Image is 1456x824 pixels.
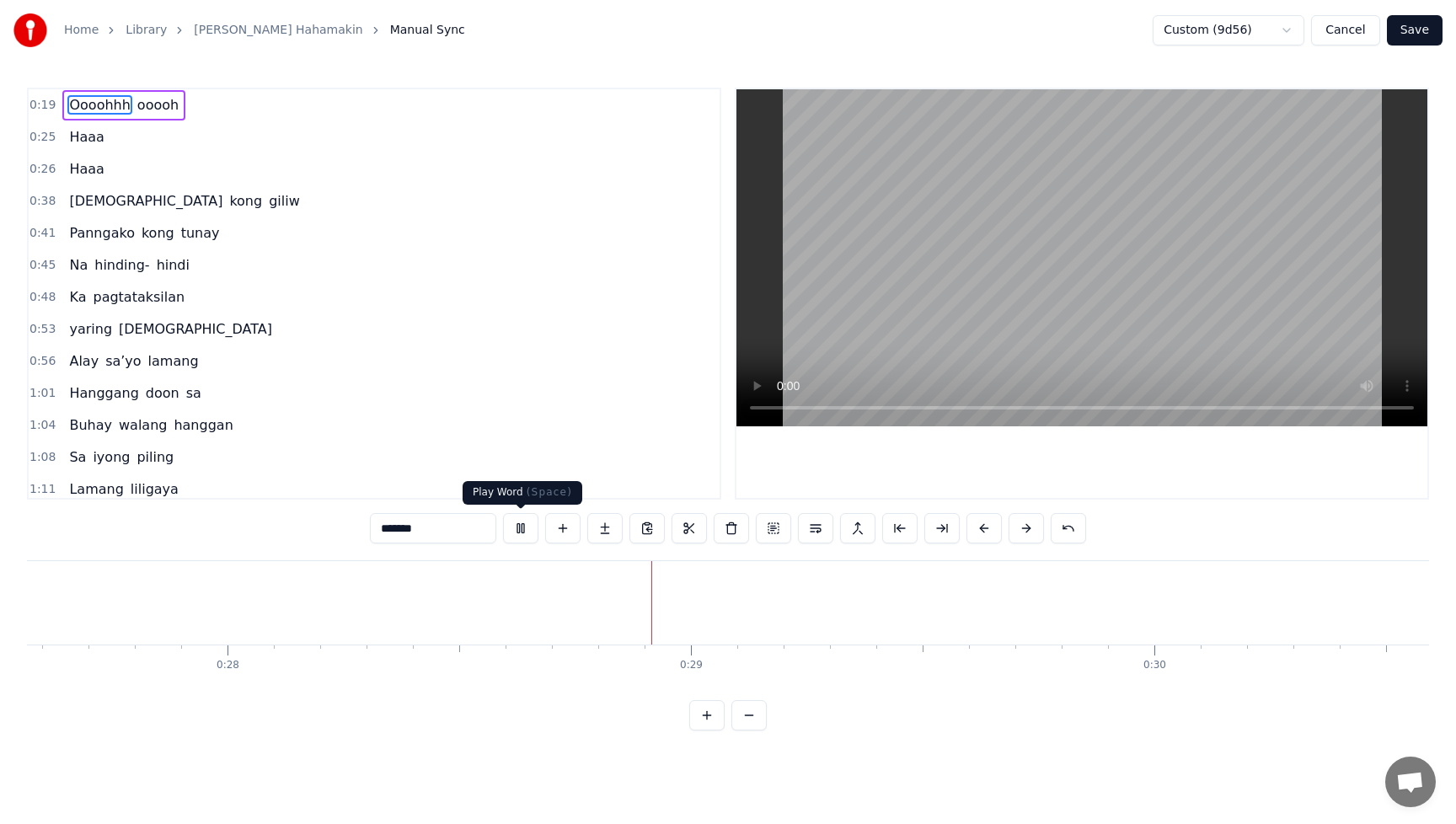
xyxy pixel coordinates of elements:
span: pagtataksilan [91,287,186,307]
span: hinding- [93,255,151,275]
span: piling [135,447,175,467]
a: Library [126,22,167,39]
span: ooooh [136,95,180,115]
span: 0:25 [29,129,56,146]
span: 1:04 [29,417,56,434]
span: Haaa [67,127,105,147]
span: lamang [147,351,201,371]
nav: breadcrumb [64,22,465,39]
span: giliw [267,191,302,211]
span: Alay [67,351,100,371]
span: 0:19 [29,97,56,114]
span: Haaa [67,159,105,179]
span: [DEMOGRAPHIC_DATA] [117,319,274,339]
div: 0:28 [217,659,239,672]
span: 0:38 [29,193,56,210]
span: hanggan [172,415,234,435]
span: Panngako [67,223,136,243]
span: 0:48 [29,289,56,306]
span: iyong [91,447,131,467]
span: yaring [67,319,114,339]
span: Oooohhh [67,95,131,115]
span: tunay [179,223,222,243]
span: Ka [67,287,88,307]
span: Hanggang [67,383,140,403]
button: Cancel [1311,15,1379,45]
a: [PERSON_NAME] Hahamakin [194,22,362,39]
span: walang [117,415,169,435]
span: 0:53 [29,321,56,338]
span: doon [144,383,181,403]
span: hindi [155,255,191,275]
span: Na [67,255,89,275]
a: Home [64,22,99,39]
span: Manual Sync [390,22,465,39]
span: kong [227,191,264,211]
button: Save [1387,15,1443,45]
span: 1:11 [29,481,56,498]
span: 0:41 [29,225,56,242]
div: Open chat [1385,757,1436,807]
span: 0:26 [29,161,56,178]
span: sa’yo [104,351,142,371]
span: ( Space ) [527,486,572,498]
span: 1:01 [29,385,56,402]
span: sa [185,383,203,403]
span: kong [140,223,176,243]
span: 0:56 [29,353,56,370]
span: liligaya [129,479,180,499]
div: Play Word [463,481,582,505]
span: 1:08 [29,449,56,466]
div: 0:30 [1143,659,1166,672]
span: 0:45 [29,257,56,274]
span: Buhay [67,415,114,435]
span: Sa [67,447,88,467]
span: Lamang [67,479,125,499]
div: 0:29 [680,659,703,672]
span: [DEMOGRAPHIC_DATA] [67,191,224,211]
img: youka [13,13,47,47]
